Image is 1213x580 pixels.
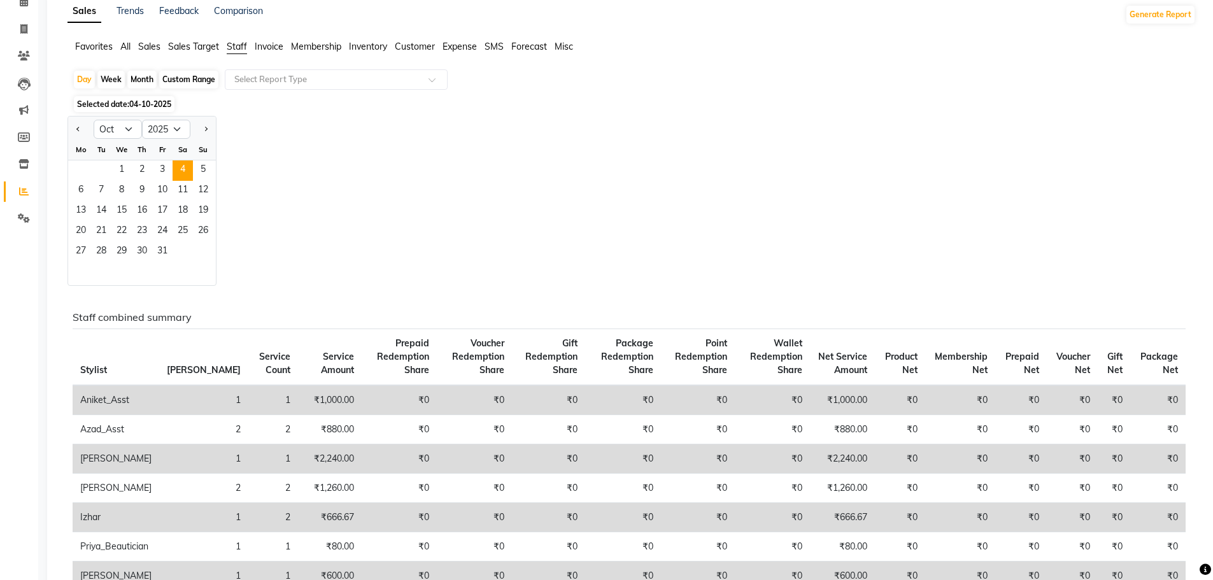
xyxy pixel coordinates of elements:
span: 30 [132,242,152,262]
td: ₹0 [925,532,995,562]
span: 17 [152,201,173,222]
td: ₹0 [1098,532,1130,562]
td: ₹0 [995,444,1046,474]
div: Th [132,139,152,160]
div: Saturday, October 18, 2025 [173,201,193,222]
td: ₹0 [995,532,1046,562]
td: ₹0 [1130,444,1186,474]
td: ₹0 [1047,532,1098,562]
td: ₹0 [925,444,995,474]
td: ₹666.67 [810,503,876,532]
div: Saturday, October 11, 2025 [173,181,193,201]
span: Selected date: [74,96,174,112]
td: ₹0 [875,444,925,474]
td: ₹0 [585,415,661,444]
span: Point Redemption Share [675,337,727,376]
td: ₹0 [362,503,437,532]
span: Forecast [511,41,547,52]
div: Thursday, October 9, 2025 [132,181,152,201]
span: 15 [111,201,132,222]
span: 20 [71,222,91,242]
td: ₹0 [585,474,661,503]
span: 28 [91,242,111,262]
td: ₹0 [735,385,809,415]
td: ₹0 [735,503,809,532]
span: Product Net [885,351,918,376]
td: ₹0 [362,444,437,474]
td: ₹0 [925,385,995,415]
span: Sales Target [168,41,219,52]
td: 1 [159,444,248,474]
span: Inventory [349,41,387,52]
span: [PERSON_NAME] [167,364,241,376]
td: ₹0 [1130,474,1186,503]
span: 31 [152,242,173,262]
td: ₹0 [1130,503,1186,532]
select: Select year [142,120,190,139]
span: Membership Net [935,351,988,376]
td: 1 [248,385,298,415]
td: ₹880.00 [298,415,361,444]
span: Wallet Redemption Share [750,337,802,376]
span: Prepaid Net [1005,351,1039,376]
td: ₹0 [1130,532,1186,562]
td: ₹80.00 [298,532,361,562]
div: We [111,139,132,160]
td: ₹0 [875,532,925,562]
td: ₹1,000.00 [810,385,876,415]
div: Wednesday, October 8, 2025 [111,181,132,201]
td: 1 [159,385,248,415]
div: Month [127,71,157,88]
span: Voucher Redemption Share [452,337,504,376]
div: Thursday, October 30, 2025 [132,242,152,262]
td: ₹0 [735,474,809,503]
td: Aniket_Asst [73,385,159,415]
td: ₹0 [875,503,925,532]
div: Week [97,71,125,88]
span: 8 [111,181,132,201]
td: ₹0 [1130,385,1186,415]
span: 11 [173,181,193,201]
td: ₹0 [875,474,925,503]
div: Saturday, October 25, 2025 [173,222,193,242]
td: 1 [248,444,298,474]
span: Service Count [259,351,290,376]
td: ₹0 [875,415,925,444]
div: Friday, October 3, 2025 [152,160,173,181]
td: ₹0 [362,415,437,444]
td: ₹0 [437,415,512,444]
span: 04-10-2025 [129,99,171,109]
td: ₹0 [735,532,809,562]
td: ₹0 [925,474,995,503]
select: Select month [94,120,142,139]
span: All [120,41,131,52]
span: Gift Net [1107,351,1123,376]
td: ₹0 [1047,385,1098,415]
td: ₹0 [925,503,995,532]
span: 22 [111,222,132,242]
a: Comparison [214,5,263,17]
td: ₹0 [1098,503,1130,532]
td: 2 [248,415,298,444]
span: Gift Redemption Share [525,337,578,376]
td: ₹0 [661,532,735,562]
div: Friday, October 31, 2025 [152,242,173,262]
span: Package Net [1140,351,1178,376]
span: 23 [132,222,152,242]
td: ₹0 [437,385,512,415]
td: ₹0 [735,444,809,474]
td: [PERSON_NAME] [73,474,159,503]
td: ₹2,240.00 [298,444,361,474]
div: Wednesday, October 22, 2025 [111,222,132,242]
td: ₹2,240.00 [810,444,876,474]
td: ₹0 [585,385,661,415]
td: ₹0 [1098,415,1130,444]
div: Sa [173,139,193,160]
span: 5 [193,160,213,181]
span: 7 [91,181,111,201]
span: 26 [193,222,213,242]
div: Tu [91,139,111,160]
div: Wednesday, October 15, 2025 [111,201,132,222]
span: 21 [91,222,111,242]
div: Su [193,139,213,160]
